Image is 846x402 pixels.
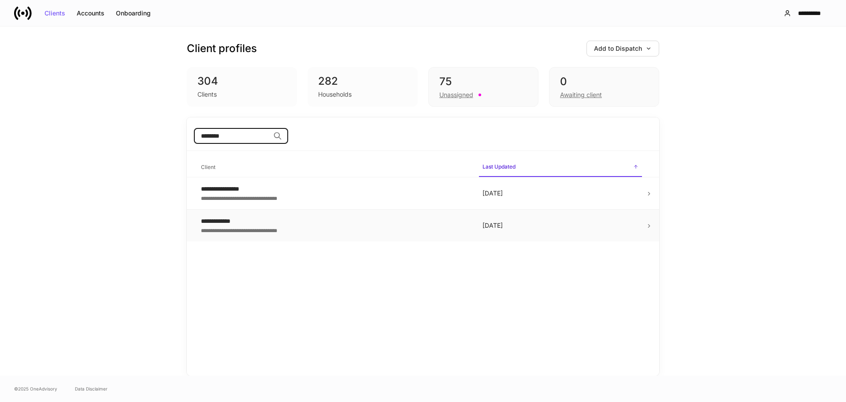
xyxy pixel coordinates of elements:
button: Onboarding [110,6,156,20]
button: Clients [39,6,71,20]
div: Clients [45,10,65,16]
button: Add to Dispatch [586,41,659,56]
p: [DATE] [482,189,638,198]
span: Client [197,158,472,177]
div: 0 [560,75,648,89]
p: [DATE] [482,221,638,230]
div: Add to Dispatch [594,45,652,52]
div: 304 [197,74,286,88]
div: Unassigned [439,90,473,99]
div: 0Awaiting client [549,67,659,107]
a: Data Disclaimer [75,385,108,392]
div: Onboarding [116,10,151,16]
div: 75 [439,75,527,89]
span: Last Updated [479,158,642,177]
h6: Last Updated [482,162,516,171]
button: Accounts [71,6,110,20]
div: Awaiting client [560,90,602,99]
span: © 2025 OneAdvisory [14,385,57,392]
h6: Client [201,163,215,171]
h3: Client profiles [187,41,257,56]
div: Households [318,90,352,99]
div: Clients [197,90,217,99]
div: 75Unassigned [428,67,538,107]
div: 282 [318,74,407,88]
div: Accounts [77,10,104,16]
